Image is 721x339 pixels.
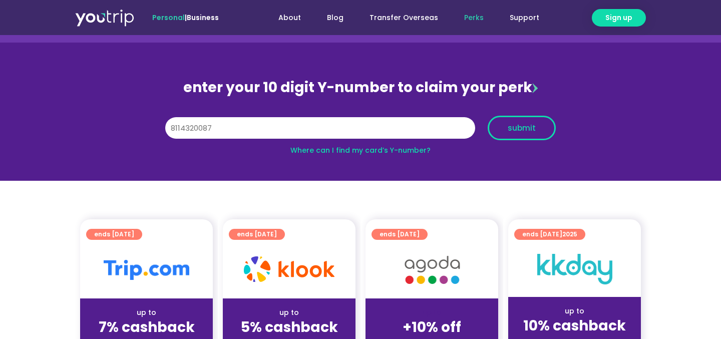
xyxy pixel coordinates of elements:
strong: 5% cashback [241,317,338,337]
a: ends [DATE] [372,229,428,240]
span: ends [DATE] [522,229,577,240]
span: Sign up [605,13,632,23]
a: Sign up [592,9,646,27]
input: 10 digit Y-number (e.g. 8123456789) [165,117,475,139]
a: Blog [314,9,356,27]
a: Support [497,9,552,27]
div: up to [231,307,347,318]
nav: Menu [246,9,552,27]
a: Transfer Overseas [356,9,451,27]
div: up to [88,307,205,318]
form: Y Number [165,116,556,148]
span: | [152,13,219,23]
span: ends [DATE] [94,229,134,240]
div: enter your 10 digit Y-number to claim your perk [160,75,561,101]
span: up to [423,307,441,317]
div: up to [516,306,633,316]
a: ends [DATE] [229,229,285,240]
button: submit [488,116,556,140]
a: Perks [451,9,497,27]
strong: 7% cashback [99,317,195,337]
a: About [265,9,314,27]
a: Where can I find my card’s Y-number? [290,145,431,155]
a: ends [DATE] [86,229,142,240]
strong: 10% cashback [523,316,626,335]
span: ends [DATE] [237,229,277,240]
span: 2025 [562,230,577,238]
span: ends [DATE] [380,229,420,240]
strong: +10% off [403,317,461,337]
span: submit [508,124,536,132]
span: Personal [152,13,185,23]
a: Business [187,13,219,23]
a: ends [DATE]2025 [514,229,585,240]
